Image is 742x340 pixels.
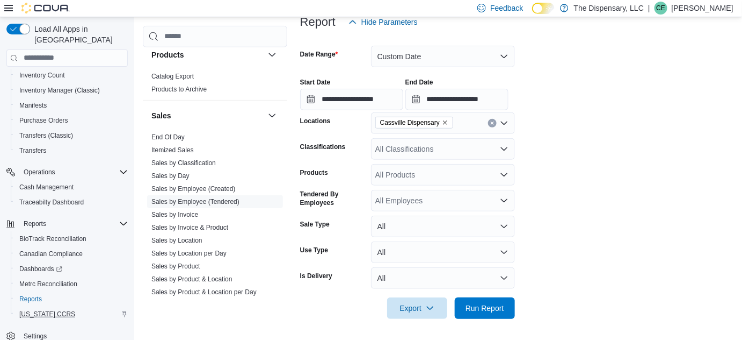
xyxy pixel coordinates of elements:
[15,247,128,260] span: Canadian Compliance
[532,14,533,15] span: Dark Mode
[151,110,264,121] button: Sales
[300,89,403,110] input: Press the down key to open a popover containing a calendar.
[300,220,330,229] label: Sale Type
[300,246,328,254] label: Use Type
[15,144,128,157] span: Transfers
[24,168,55,176] span: Operations
[15,263,67,275] a: Dashboards
[455,297,515,319] button: Run Report
[300,78,331,87] label: Start Date
[500,119,508,127] button: Open list of options
[11,128,132,143] button: Transfers (Classic)
[151,73,194,80] a: Catalog Export
[15,263,128,275] span: Dashboards
[532,3,555,14] input: Dark Mode
[15,278,128,291] span: Metrc Reconciliation
[30,24,128,45] span: Load All Apps in [GEOGRAPHIC_DATA]
[11,83,132,98] button: Inventory Manager (Classic)
[15,196,128,209] span: Traceabilty Dashboard
[151,288,257,296] a: Sales by Product & Location per Day
[151,72,194,81] span: Catalog Export
[19,183,74,192] span: Cash Management
[151,275,232,284] span: Sales by Product & Location
[151,301,224,309] span: Sales by Product per Day
[151,263,200,270] a: Sales by Product
[19,295,42,303] span: Reports
[19,166,128,179] span: Operations
[266,109,279,122] button: Sales
[151,172,190,180] a: Sales by Day
[15,232,91,245] a: BioTrack Reconciliation
[11,292,132,307] button: Reports
[672,2,733,15] p: [PERSON_NAME]
[151,49,184,60] h3: Products
[11,143,132,158] button: Transfers
[19,235,86,243] span: BioTrack Reconciliation
[151,210,198,219] span: Sales by Invoice
[15,99,51,112] a: Manifests
[15,181,78,194] a: Cash Management
[500,145,508,153] button: Open list of options
[151,224,228,231] a: Sales by Invoice & Product
[2,165,132,180] button: Operations
[15,129,77,142] a: Transfers (Classic)
[151,185,236,193] span: Sales by Employee (Created)
[15,114,128,127] span: Purchase Orders
[300,143,346,151] label: Classifications
[19,217,128,230] span: Reports
[380,117,440,128] span: Cassville Dispensary
[11,195,132,210] button: Traceabilty Dashboard
[300,50,338,59] label: Date Range
[19,166,60,179] button: Operations
[19,265,62,273] span: Dashboards
[574,2,644,15] p: The Dispensary, LLC
[24,219,46,228] span: Reports
[19,116,68,125] span: Purchase Orders
[15,114,72,127] a: Purchase Orders
[143,131,287,316] div: Sales
[19,101,47,110] span: Manifests
[300,168,328,177] label: Products
[151,236,202,245] span: Sales by Location
[405,78,433,87] label: End Date
[151,288,257,296] span: Sales by Product & Location per Day
[11,307,132,322] button: [US_STATE] CCRS
[11,113,132,128] button: Purchase Orders
[15,99,128,112] span: Manifests
[11,231,132,246] button: BioTrack Reconciliation
[500,171,508,179] button: Open list of options
[151,86,207,93] a: Products to Archive
[490,3,523,13] span: Feedback
[371,242,515,263] button: All
[654,2,667,15] div: Charlea Estes-Jones
[11,68,132,83] button: Inventory Count
[15,293,128,306] span: Reports
[151,185,236,193] a: Sales by Employee (Created)
[15,84,104,97] a: Inventory Manager (Classic)
[387,297,447,319] button: Export
[442,119,448,126] button: Remove Cassville Dispensary from selection in this group
[405,89,508,110] input: Press the down key to open a popover containing a calendar.
[300,272,332,280] label: Is Delivery
[15,308,79,321] a: [US_STATE] CCRS
[151,197,239,206] span: Sales by Employee (Tendered)
[11,180,132,195] button: Cash Management
[19,131,73,140] span: Transfers (Classic)
[11,277,132,292] button: Metrc Reconciliation
[15,84,128,97] span: Inventory Manager (Classic)
[657,2,666,15] span: CE
[15,181,128,194] span: Cash Management
[11,246,132,261] button: Canadian Compliance
[151,133,185,141] a: End Of Day
[11,261,132,277] a: Dashboards
[19,146,46,155] span: Transfers
[19,217,50,230] button: Reports
[465,303,504,314] span: Run Report
[151,250,227,257] a: Sales by Location per Day
[19,310,75,318] span: [US_STATE] CCRS
[648,2,650,15] p: |
[300,117,331,125] label: Locations
[151,159,216,167] a: Sales by Classification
